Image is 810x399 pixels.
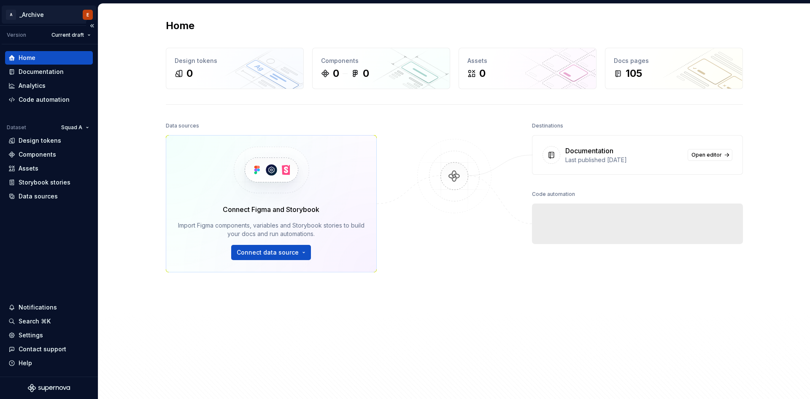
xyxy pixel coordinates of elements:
[5,301,93,314] button: Notifications
[5,162,93,175] a: Assets
[7,124,26,131] div: Dataset
[231,245,311,260] button: Connect data source
[175,57,295,65] div: Design tokens
[5,51,93,65] a: Home
[605,48,743,89] a: Docs pages105
[2,5,96,24] button: A_ArchiveE
[166,120,199,132] div: Data sources
[61,124,82,131] span: Squad A
[5,65,93,79] a: Documentation
[7,32,26,38] div: Version
[363,67,369,80] div: 0
[19,192,58,201] div: Data sources
[5,328,93,342] a: Settings
[19,178,70,187] div: Storybook stories
[312,48,450,89] a: Components00
[19,54,35,62] div: Home
[19,68,64,76] div: Documentation
[479,67,486,80] div: 0
[5,190,93,203] a: Data sources
[19,303,57,312] div: Notifications
[86,11,89,18] div: E
[19,164,38,173] div: Assets
[19,359,32,367] div: Help
[5,176,93,189] a: Storybook stories
[19,345,66,353] div: Contact support
[565,156,683,164] div: Last published [DATE]
[467,57,588,65] div: Assets
[48,29,94,41] button: Current draft
[321,57,441,65] div: Components
[614,57,734,65] div: Docs pages
[5,134,93,147] a: Design tokens
[5,356,93,370] button: Help
[5,79,93,92] a: Analytics
[5,315,93,328] button: Search ⌘K
[51,32,84,38] span: Current draft
[688,149,732,161] a: Open editor
[691,152,722,158] span: Open editor
[86,20,98,32] button: Collapse sidebar
[532,120,563,132] div: Destinations
[186,67,193,80] div: 0
[166,19,194,33] h2: Home
[626,67,642,80] div: 105
[19,331,43,339] div: Settings
[19,317,51,326] div: Search ⌘K
[6,10,16,20] div: A
[532,188,575,200] div: Code automation
[5,148,93,161] a: Components
[565,146,613,156] div: Documentation
[459,48,597,89] a: Assets0
[19,136,61,145] div: Design tokens
[178,221,364,238] div: Import Figma components, variables and Storybook stories to build your docs and run automations.
[19,95,70,104] div: Code automation
[57,122,93,133] button: Squad A
[223,204,319,214] div: Connect Figma and Storybook
[333,67,339,80] div: 0
[19,150,56,159] div: Components
[237,248,299,257] span: Connect data source
[166,48,304,89] a: Design tokens0
[19,11,44,19] div: _Archive
[5,93,93,106] a: Code automation
[5,342,93,356] button: Contact support
[19,81,46,90] div: Analytics
[28,384,70,392] svg: Supernova Logo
